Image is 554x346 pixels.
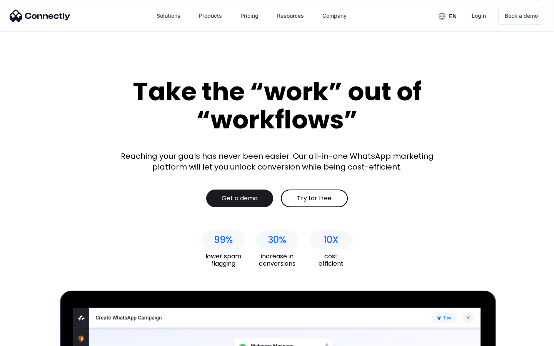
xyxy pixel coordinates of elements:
[498,7,544,25] a: Book a demo
[324,235,339,245] div: 10X
[214,235,233,245] div: 99%
[8,333,46,343] aside: Language selected: English
[240,10,259,21] div: Pricing
[199,10,222,21] div: Products
[449,11,457,22] div: en
[277,10,304,21] div: Resources
[322,10,347,21] div: Company
[256,253,298,267] div: increase in conversions
[104,78,450,133] div: Take the “work” out of “workflows”
[157,10,180,21] div: Solutions
[466,7,492,25] a: Login
[472,10,486,21] div: Login
[310,253,352,267] div: cost efficient
[202,253,244,267] div: lower spam flagging
[268,235,286,245] div: 30%
[234,7,265,25] a: Pricing
[10,10,70,22] img: Connectly Logo
[222,195,258,202] div: Get a demo
[297,195,332,202] div: Try for free
[206,190,273,207] a: Get a demo
[281,190,348,207] a: Try for free
[15,333,46,343] ul: Language list
[115,151,439,172] div: Reaching your goals has never been easier. Our all-in-one WhatsApp marketing platform will let yo...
